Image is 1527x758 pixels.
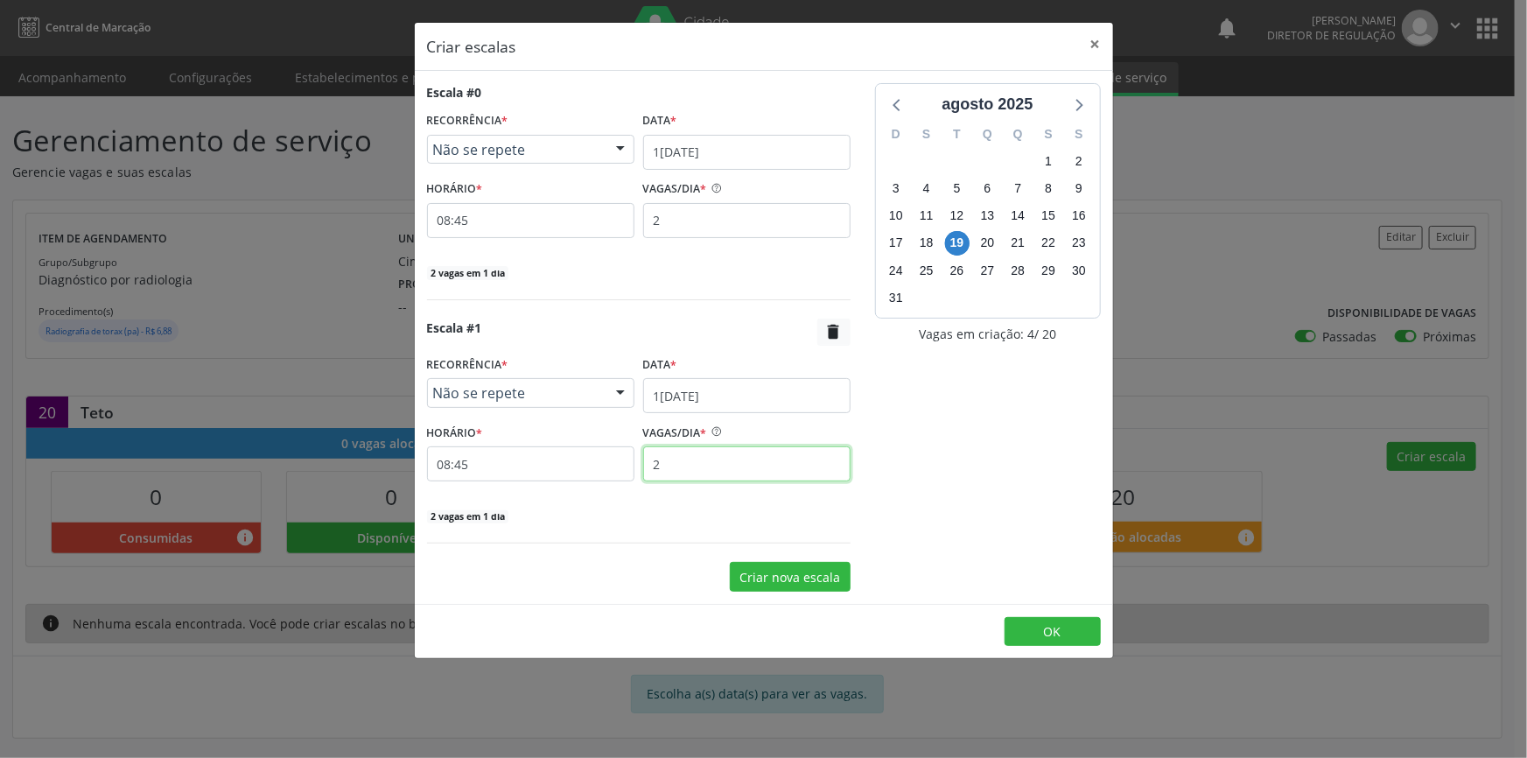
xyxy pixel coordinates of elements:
label: RECORRÊNCIA [427,352,508,379]
span: terça-feira, 5 de agosto de 2025 [945,177,970,201]
span: sábado, 23 de agosto de 2025 [1067,231,1091,256]
span: segunda-feira, 18 de agosto de 2025 [914,231,939,256]
div: D [881,121,912,148]
span: sexta-feira, 8 de agosto de 2025 [1036,177,1061,201]
span: sábado, 9 de agosto de 2025 [1067,177,1091,201]
label: VAGAS/DIA [643,176,707,203]
span: terça-feira, 19 de agosto de 2025 [945,231,970,256]
div: S [911,121,942,148]
input: 00:00 [427,203,634,238]
span: quarta-feira, 6 de agosto de 2025 [975,177,999,201]
span: quinta-feira, 28 de agosto de 2025 [1005,258,1030,283]
button: Criar nova escala [730,562,851,592]
span: Não se repete [433,141,599,158]
span: terça-feira, 12 de agosto de 2025 [945,204,970,228]
span: / 20 [1034,325,1056,343]
label: RECORRÊNCIA [427,108,508,135]
span: domingo, 3 de agosto de 2025 [884,177,908,201]
div: Vagas em criação: 4 [875,325,1101,343]
label: VAGAS/DIA [643,419,707,446]
span: domingo, 24 de agosto de 2025 [884,258,908,283]
label: Data [643,352,677,379]
span: OK [1044,623,1061,640]
span: 2 vagas em 1 dia [427,266,508,280]
label: HORÁRIO [427,176,483,203]
span: quinta-feira, 21 de agosto de 2025 [1005,231,1030,256]
div: Q [1003,121,1033,148]
span: Não se repete [433,384,599,402]
button:  [817,319,851,346]
span: quarta-feira, 27 de agosto de 2025 [975,258,999,283]
span: sábado, 30 de agosto de 2025 [1067,258,1091,283]
span: segunda-feira, 25 de agosto de 2025 [914,258,939,283]
span: quinta-feira, 14 de agosto de 2025 [1005,204,1030,228]
div: S [1033,121,1064,148]
label: HORÁRIO [427,419,483,446]
input: Selecione uma data [643,378,851,413]
span: sexta-feira, 15 de agosto de 2025 [1036,204,1061,228]
span: 2 vagas em 1 dia [427,510,508,524]
input: 00:00 [427,446,634,481]
label: Data [643,108,677,135]
span: domingo, 17 de agosto de 2025 [884,231,908,256]
span: sexta-feira, 29 de agosto de 2025 [1036,258,1061,283]
h5: Criar escalas [427,35,516,58]
button: Close [1078,23,1113,66]
span: quarta-feira, 13 de agosto de 2025 [975,204,999,228]
span: domingo, 31 de agosto de 2025 [884,285,908,310]
span: terça-feira, 26 de agosto de 2025 [945,258,970,283]
span: sexta-feira, 22 de agosto de 2025 [1036,231,1061,256]
span: segunda-feira, 4 de agosto de 2025 [914,177,939,201]
span: sexta-feira, 1 de agosto de 2025 [1036,149,1061,173]
span: segunda-feira, 11 de agosto de 2025 [914,204,939,228]
input: Selecione uma data [643,135,851,170]
span: sábado, 16 de agosto de 2025 [1067,204,1091,228]
span: domingo, 10 de agosto de 2025 [884,204,908,228]
span: quinta-feira, 7 de agosto de 2025 [1005,177,1030,201]
div: Escala #0 [427,83,482,102]
ion-icon: help circle outline [707,419,723,438]
ion-icon: help circle outline [707,176,723,194]
div: Escala #1 [427,319,482,346]
div: S [1064,121,1095,148]
i:  [824,322,844,341]
span: quarta-feira, 20 de agosto de 2025 [975,231,999,256]
button: OK [1005,617,1101,647]
div: Q [972,121,1003,148]
div: agosto 2025 [935,93,1040,116]
span: sábado, 2 de agosto de 2025 [1067,149,1091,173]
div: T [942,121,972,148]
